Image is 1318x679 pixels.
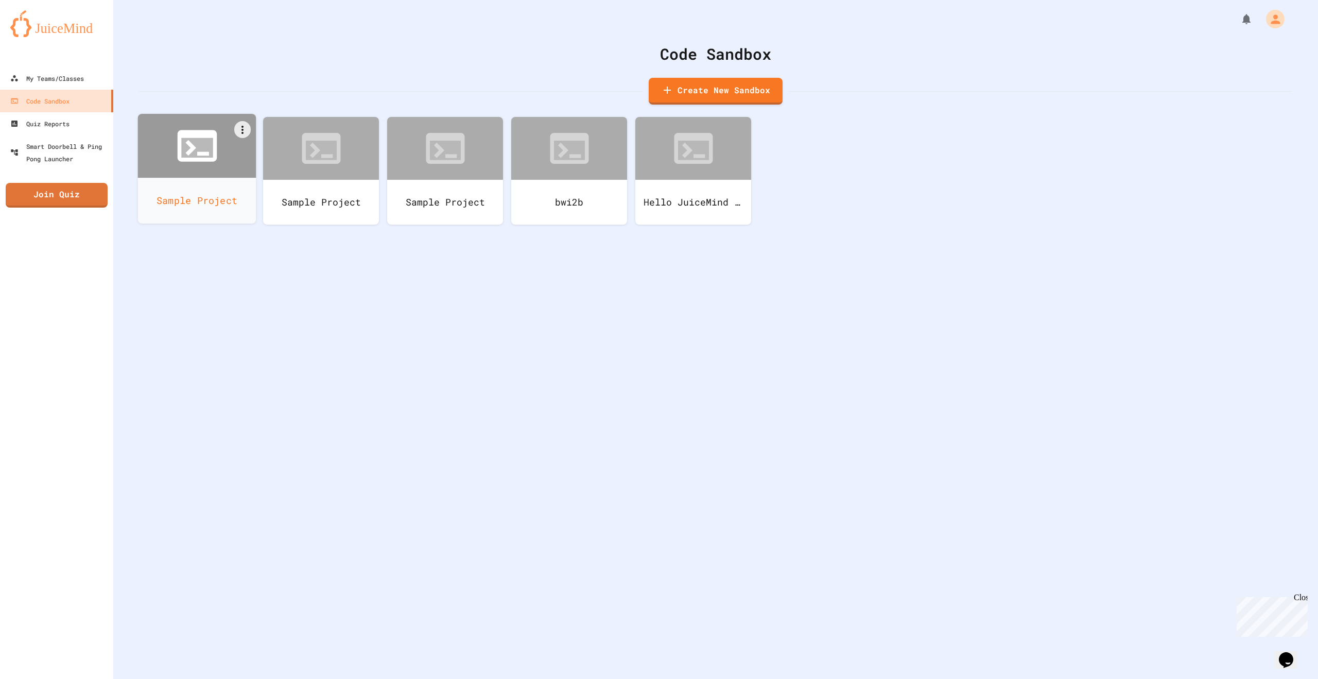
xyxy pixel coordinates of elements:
div: Hello JuiceMind World [635,180,751,225]
div: Sample Project [387,180,503,225]
div: My Teams/Classes [10,72,84,84]
a: bwi2b [511,117,627,225]
div: Sample Project [263,180,379,225]
div: Smart Doorbell & Ping Pong Launcher [10,140,109,165]
div: bwi2b [511,180,627,225]
img: logo-orange.svg [10,10,103,37]
a: Hello JuiceMind World [635,117,751,225]
div: My Notifications [1221,10,1255,28]
div: Code Sandbox [10,95,70,107]
iframe: chat widget [1233,593,1308,637]
div: Chat with us now!Close [4,4,71,65]
a: Sample Project [263,117,379,225]
div: Code Sandbox [139,42,1292,65]
a: Sample Project [387,117,503,225]
a: Create New Sandbox [649,78,783,105]
div: Sample Project [138,178,256,224]
div: My Account [1255,7,1287,31]
a: Join Quiz [6,183,108,208]
a: Sample Project [138,114,256,224]
div: Quiz Reports [10,117,70,130]
iframe: chat widget [1275,638,1308,669]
